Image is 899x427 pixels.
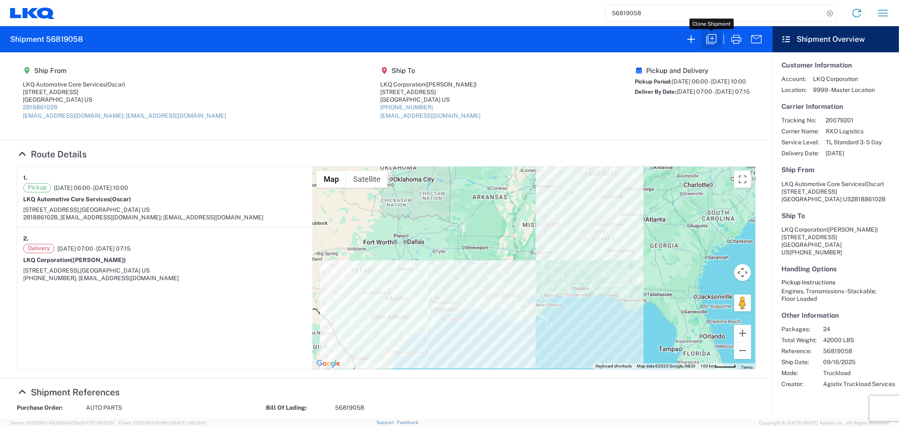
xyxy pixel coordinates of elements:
[781,181,864,187] span: LKQ Automotive Core Services
[380,81,480,88] div: LKQ Corporation
[335,404,364,412] span: 56819058
[734,264,751,281] button: Map camera controls
[54,184,128,192] span: [DATE] 06:00 - [DATE] 10:00
[637,364,695,368] span: Map data ©2025 Google, INEGI
[596,363,632,369] button: Keyboard shortcuts
[781,166,890,174] h5: Ship From
[676,88,750,95] span: [DATE] 07:00 - [DATE] 07:15
[700,364,715,368] span: 100 km
[23,244,54,253] span: Delivery
[110,196,131,203] span: (Oscar)
[734,342,751,359] button: Zoom out
[781,347,816,355] span: Reference:
[172,420,206,425] span: [DATE] 09:39:01
[781,369,816,377] span: Mode:
[813,86,875,94] span: 9999 - Master Location
[86,404,122,412] span: AUTO PARTS
[781,358,816,366] span: Ship Date:
[672,78,746,85] span: [DATE] 06:00 - [DATE] 10:00
[823,369,895,377] span: Truckload
[635,78,672,85] span: Pickup Period:
[23,196,131,203] strong: LKQ Automotive Core Services
[823,380,895,388] span: Agistix Truckload Services
[80,267,150,274] span: [GEOGRAPHIC_DATA] US
[10,34,83,44] h2: Shipment 56819058
[781,226,890,256] address: [GEOGRAPHIC_DATA] US
[17,404,80,412] strong: Purchase Order:
[781,311,890,319] h5: Other Information
[781,116,819,124] span: Tracking No:
[826,116,882,124] span: 20079201
[81,420,115,425] span: [DATE] 09:50:51
[781,279,890,286] h6: Pickup Instructions
[781,149,819,157] span: Delivery Date:
[823,325,895,333] span: 24
[781,188,837,195] span: [STREET_ADDRESS]
[813,75,875,83] span: LKQ Corporation
[734,325,751,342] button: Zoom in
[23,257,126,263] strong: LKQ Corporation
[23,183,51,192] span: Pickup
[346,171,388,188] button: Show satellite imagery
[781,61,890,69] h5: Customer Information
[759,419,889,427] span: Copyright © [DATE]-[DATE] Agistix Inc., All Rights Reserved
[781,86,806,94] span: Location:
[23,213,306,221] div: 2818861028, [EMAIL_ADDRESS][DOMAIN_NAME]; [EMAIL_ADDRESS][DOMAIN_NAME]
[826,149,882,157] span: [DATE]
[781,103,890,111] h5: Carrier Information
[10,420,115,425] span: Server: 2025.19.0-49328d0a35e
[781,127,819,135] span: Carrier Name:
[781,336,816,344] span: Total Weight:
[23,173,27,183] strong: 1.
[23,267,80,274] span: [STREET_ADDRESS],
[118,420,206,425] span: Client: 2025.19.0-129fbcf
[606,5,824,21] input: Shipment, tracking or reference number
[741,365,753,370] a: Terms
[781,75,806,83] span: Account:
[781,138,819,146] span: Service Level:
[80,206,150,213] span: [GEOGRAPHIC_DATA] US
[781,226,878,241] span: LKQ Corporation [STREET_ADDRESS]
[106,81,125,88] span: (Oscar)
[380,104,433,111] a: [PHONE_NUMBER]
[635,89,676,95] span: Deliver By Date:
[380,96,480,103] div: [GEOGRAPHIC_DATA] US
[698,363,738,369] button: Map Scale: 100 km per 46 pixels
[635,67,750,75] h5: Pickup and Delivery
[851,196,886,203] span: 2818861028
[864,181,884,187] span: (Oscar)
[789,249,842,256] span: [PHONE_NUMBER]
[734,171,751,188] button: Toggle fullscreen view
[17,387,120,397] a: Hide Details
[17,149,87,159] a: Hide Details
[23,274,306,282] div: [PHONE_NUMBER], [EMAIL_ADDRESS][DOMAIN_NAME]
[314,358,342,369] a: Open this area in Google Maps (opens a new window)
[781,212,890,220] h5: Ship To
[23,81,226,88] div: LKQ Automotive Core Services
[781,180,890,203] address: [GEOGRAPHIC_DATA] US
[380,67,480,75] h5: Ship To
[773,26,899,52] header: Shipment Overview
[734,295,751,311] button: Drag Pegman onto the map to open Street View
[823,336,895,344] span: 42000 LBS
[380,112,480,119] a: [EMAIL_ADDRESS][DOMAIN_NAME]
[23,112,226,119] a: [EMAIL_ADDRESS][DOMAIN_NAME]; [EMAIL_ADDRESS][DOMAIN_NAME]
[23,96,226,103] div: [GEOGRAPHIC_DATA] US
[314,358,342,369] img: Google
[71,257,126,263] span: ([PERSON_NAME])
[781,287,890,303] div: Engines, Transmissions - Stackable; Floor Loaded
[826,127,882,135] span: RXO Logistics
[380,88,480,96] div: [STREET_ADDRESS]
[23,233,29,244] strong: 2.
[823,358,895,366] span: 09/16/2025
[376,420,397,425] a: Support
[23,67,226,75] h5: Ship From
[57,245,131,252] span: [DATE] 07:00 - [DATE] 07:15
[781,380,816,388] span: Creator:
[23,206,80,213] span: [STREET_ADDRESS],
[317,171,346,188] button: Show street map
[397,420,419,425] a: Feedback
[23,104,57,111] a: 2818861028
[781,325,816,333] span: Packages:
[266,404,329,412] strong: Bill Of Lading:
